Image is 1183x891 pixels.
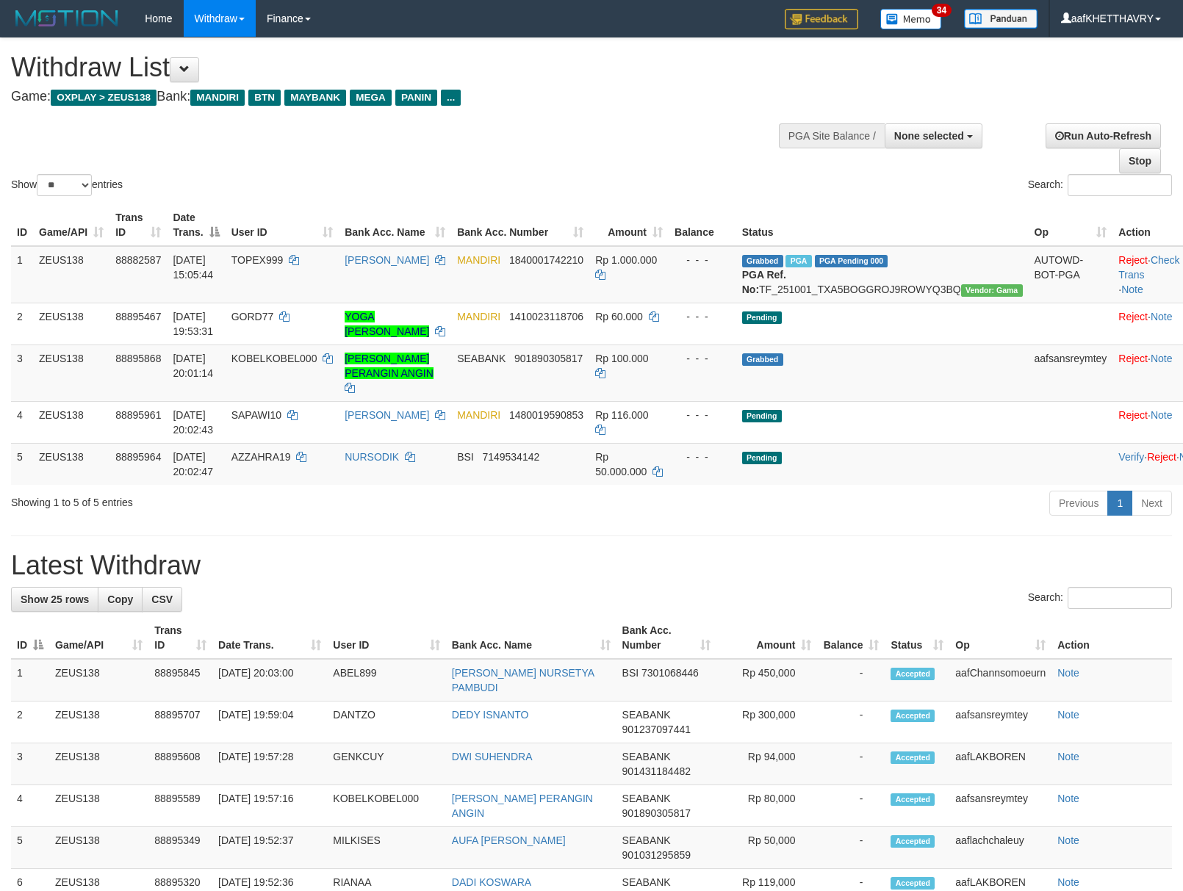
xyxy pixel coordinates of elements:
[452,793,593,819] a: [PERSON_NAME] PERANGIN ANGIN
[11,246,33,303] td: 1
[167,204,225,246] th: Date Trans.: activate to sort column descending
[742,410,782,422] span: Pending
[891,835,935,848] span: Accepted
[148,743,212,785] td: 88895608
[457,409,500,421] span: MANDIRI
[173,353,213,379] span: [DATE] 20:01:14
[457,451,474,463] span: BSI
[11,551,1172,580] h1: Latest Withdraw
[107,594,133,605] span: Copy
[1118,353,1148,364] a: Reject
[736,246,1029,303] td: TF_251001_TXA5BOGGROJ9ROWYQ3BQ
[173,451,213,477] span: [DATE] 20:02:47
[1119,148,1161,173] a: Stop
[148,659,212,701] td: 88895845
[779,123,885,148] div: PGA Site Balance /
[1057,751,1079,762] a: Note
[817,701,885,743] td: -
[622,849,691,861] span: Copy 901031295859 to clipboard
[11,345,33,401] td: 3
[212,785,327,827] td: [DATE] 19:57:16
[949,701,1051,743] td: aafsansreymtey
[675,408,730,422] div: - - -
[964,9,1038,29] img: panduan.png
[961,284,1023,297] span: Vendor URL: https://trx31.1velocity.biz
[33,246,109,303] td: ZEUS138
[148,617,212,659] th: Trans ID: activate to sort column ascending
[327,617,445,659] th: User ID: activate to sort column ascending
[327,701,445,743] td: DANTZO
[817,743,885,785] td: -
[457,254,500,266] span: MANDIRI
[595,353,648,364] span: Rp 100.000
[452,667,594,693] a: [PERSON_NAME] NURSETYA PAMBUDI
[1029,204,1113,246] th: Op: activate to sort column ascending
[736,204,1029,246] th: Status
[11,401,33,443] td: 4
[716,743,817,785] td: Rp 94,000
[49,743,148,785] td: ZEUS138
[231,311,274,322] span: GORD77
[885,123,982,148] button: None selected
[1068,174,1172,196] input: Search:
[395,90,437,106] span: PANIN
[742,311,782,324] span: Pending
[11,443,33,485] td: 5
[248,90,281,106] span: BTN
[49,785,148,827] td: ZEUS138
[327,785,445,827] td: KOBELKOBEL000
[1029,345,1113,401] td: aafsansreymtey
[37,174,92,196] select: Showentries
[148,701,212,743] td: 88895707
[595,311,643,322] span: Rp 60.000
[891,751,935,764] span: Accepted
[949,659,1051,701] td: aafChannsomoeurn
[212,743,327,785] td: [DATE] 19:57:28
[891,710,935,722] span: Accepted
[622,751,671,762] span: SEABANK
[11,827,49,869] td: 5
[452,751,533,762] a: DWI SUHENDRA
[452,709,529,721] a: DEDY ISNANTO
[11,587,98,612] a: Show 25 rows
[817,659,885,701] td: -
[11,785,49,827] td: 4
[815,255,888,267] span: PGA Pending
[212,701,327,743] td: [DATE] 19:59:04
[1118,451,1144,463] a: Verify
[622,709,671,721] span: SEABANK
[21,594,89,605] span: Show 25 rows
[1049,491,1108,516] a: Previous
[1057,667,1079,679] a: Note
[1118,311,1148,322] a: Reject
[231,353,317,364] span: KOBELKOBEL000
[11,701,49,743] td: 2
[817,785,885,827] td: -
[327,659,445,701] td: ABEL899
[452,834,566,846] a: AUFA [PERSON_NAME]
[284,90,346,106] span: MAYBANK
[509,311,583,322] span: Copy 1410023118706 to clipboard
[345,353,434,379] a: [PERSON_NAME] PERANGIN ANGIN
[1028,174,1172,196] label: Search:
[595,409,648,421] span: Rp 116.000
[49,701,148,743] td: ZEUS138
[33,443,109,485] td: ZEUS138
[11,90,774,104] h4: Game: Bank:
[1118,409,1148,421] a: Reject
[11,303,33,345] td: 2
[49,827,148,869] td: ZEUS138
[457,311,500,322] span: MANDIRI
[622,876,671,888] span: SEABANK
[1068,587,1172,609] input: Search:
[441,90,461,106] span: ...
[894,130,964,142] span: None selected
[742,452,782,464] span: Pending
[949,827,1051,869] td: aaflachchaleuy
[11,743,49,785] td: 3
[327,827,445,869] td: MILKISES
[509,409,583,421] span: Copy 1480019590853 to clipboard
[1132,491,1172,516] a: Next
[1151,353,1173,364] a: Note
[622,834,671,846] span: SEABANK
